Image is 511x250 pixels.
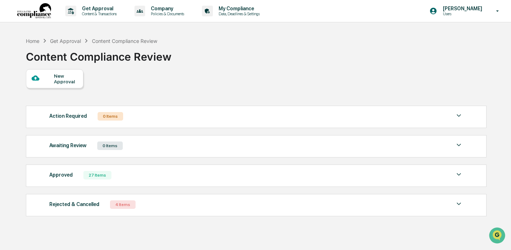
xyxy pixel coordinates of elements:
[7,104,13,109] div: 🔎
[76,11,120,16] p: Content & Transactions
[24,61,90,67] div: We're available if you need us!
[455,141,463,149] img: caret
[26,38,39,44] div: Home
[49,87,91,99] a: 🗄️Attestations
[14,103,45,110] span: Data Lookup
[110,200,136,209] div: 4 Items
[92,38,157,44] div: Content Compliance Review
[76,6,120,11] p: Get Approval
[49,200,99,209] div: Rejected & Cancelled
[455,111,463,120] img: caret
[4,87,49,99] a: 🖐️Preclearance
[50,38,81,44] div: Get Approval
[213,6,263,11] p: My Compliance
[83,171,111,179] div: 27 Items
[98,112,123,121] div: 0 Items
[49,111,87,121] div: Action Required
[145,11,188,16] p: Policies & Documents
[7,15,129,26] p: How can we help?
[49,170,73,179] div: Approved
[145,6,188,11] p: Company
[7,90,13,96] div: 🖐️
[4,100,48,113] a: 🔎Data Lookup
[213,11,263,16] p: Data, Deadlines & Settings
[97,141,123,150] div: 0 Items
[17,3,51,19] img: logo
[54,73,78,84] div: New Approval
[26,45,171,63] div: Content Compliance Review
[71,120,86,126] span: Pylon
[437,6,486,11] p: [PERSON_NAME]
[7,54,20,67] img: 1746055101610-c473b297-6a78-478c-a979-82029cc54cd1
[455,170,463,179] img: caret
[121,56,129,65] button: Start new chat
[14,89,46,96] span: Preclearance
[49,141,87,150] div: Awaiting Review
[24,54,116,61] div: Start new chat
[18,32,117,40] input: Clear
[51,90,57,96] div: 🗄️
[455,200,463,208] img: caret
[59,89,88,96] span: Attestations
[488,227,507,246] iframe: Open customer support
[50,120,86,126] a: Powered byPylon
[437,11,486,16] p: Users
